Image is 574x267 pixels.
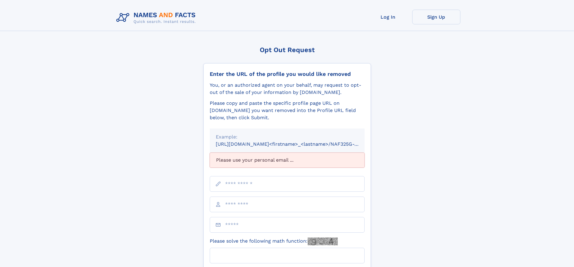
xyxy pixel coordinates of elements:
img: Logo Names and Facts [114,10,201,26]
label: Please solve the following math function: [210,238,338,245]
a: Sign Up [412,10,460,24]
div: Please use your personal email ... [210,153,365,168]
div: Opt Out Request [203,46,371,54]
small: [URL][DOMAIN_NAME]<firstname>_<lastname>/NAF325G-xxxxxxxx [216,141,376,147]
div: Example: [216,133,359,141]
a: Log In [364,10,412,24]
div: Please copy and paste the specific profile page URL on [DOMAIN_NAME] you want removed into the Pr... [210,100,365,121]
div: Enter the URL of the profile you would like removed [210,71,365,77]
div: You, or an authorized agent on your behalf, may request to opt-out of the sale of your informatio... [210,82,365,96]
